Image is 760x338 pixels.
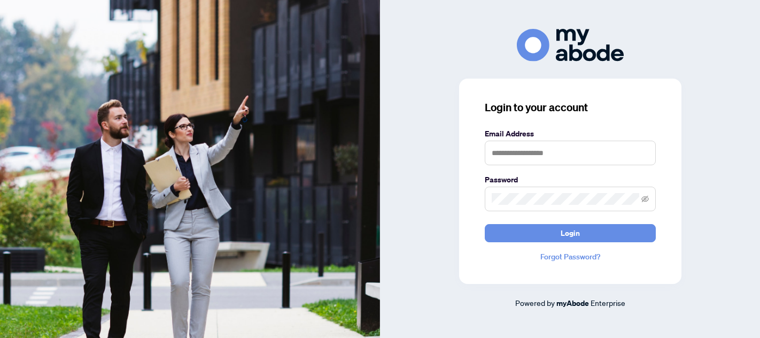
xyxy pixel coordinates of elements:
span: Powered by [515,298,555,308]
label: Email Address [485,128,656,140]
button: Login [485,224,656,242]
label: Password [485,174,656,186]
span: Login [561,225,580,242]
img: ma-logo [517,29,624,62]
span: Enterprise [591,298,625,308]
a: Forgot Password? [485,251,656,263]
a: myAbode [556,297,589,309]
h3: Login to your account [485,100,656,115]
span: eye-invisible [641,195,649,203]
